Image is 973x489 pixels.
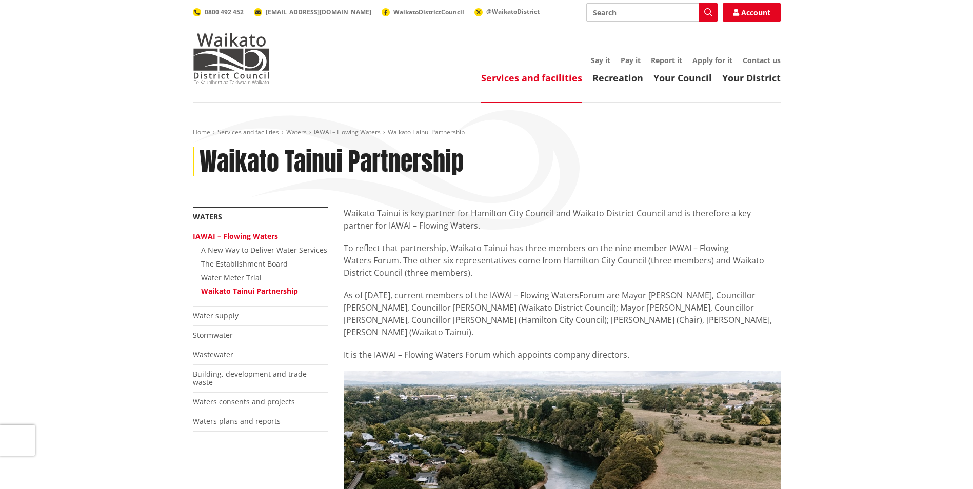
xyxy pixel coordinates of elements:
p: As of [DATE], current members of the IAWAI – Flowing Waters [344,289,781,338]
p: To reflect that partnership, Waikato Tainui has three members on the nine member IAWAI – Flowing ... [344,242,781,279]
a: Water supply [193,311,239,320]
img: Waikato District Council - Te Kaunihera aa Takiwaa o Waikato [193,33,270,84]
a: Home [193,128,210,136]
a: Waters [193,212,222,221]
a: Water Meter Trial [201,273,262,282]
a: Services and facilities [217,128,279,136]
a: 0800 492 452 [193,8,244,16]
a: Apply for it [692,55,732,65]
p: Waikato Tainui is key partner for Hamilton City Council and Waikato District Council and is there... [344,207,781,232]
a: The Establishment Board [201,259,288,269]
a: WaikatoDistrictCouncil [382,8,464,16]
a: Waters [286,128,307,136]
a: Say it [591,55,610,65]
a: Waters consents and projects [193,397,295,406]
p: It is the IAWAI – Flowing Waters Forum which appoints company directors. [344,349,781,361]
nav: breadcrumb [193,128,781,137]
a: Report it [651,55,682,65]
a: Recreation [592,72,643,84]
a: Contact us [743,55,781,65]
a: Pay it [621,55,641,65]
input: Search input [586,3,718,22]
span: @WaikatoDistrict [486,7,540,16]
a: Waters plans and reports [193,416,281,426]
a: A New Way to Deliver Water Services [201,245,327,255]
a: Your Council [653,72,712,84]
a: [EMAIL_ADDRESS][DOMAIN_NAME] [254,8,371,16]
a: Your District [722,72,781,84]
a: Stormwater [193,330,233,340]
a: IAWAI – Flowing Waters [314,128,381,136]
span: Forum are Mayor [PERSON_NAME], Councillor [PERSON_NAME], Councillor [PERSON_NAME] (Waikato Distri... [344,290,772,338]
a: Wastewater [193,350,233,359]
a: IAWAI – Flowing Waters [193,231,278,241]
h1: Waikato Tainui Partnership [200,147,464,177]
a: @WaikatoDistrict [474,7,540,16]
a: Waikato Tainui Partnership [201,286,298,296]
span: WaikatoDistrictCouncil [393,8,464,16]
a: Services and facilities [481,72,582,84]
a: Building, development and trade waste [193,369,307,388]
span: [EMAIL_ADDRESS][DOMAIN_NAME] [266,8,371,16]
span: 0800 492 452 [205,8,244,16]
a: Account [723,3,781,22]
span: Waikato Tainui Partnership [388,128,465,136]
